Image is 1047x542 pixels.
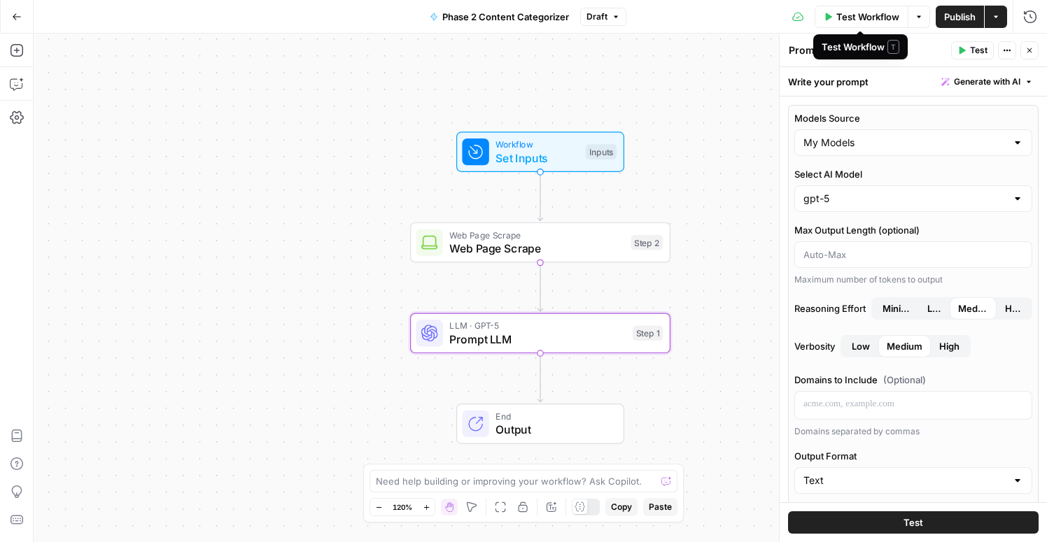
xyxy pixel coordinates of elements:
[931,335,968,357] button: VerbosityLowMedium
[794,223,1032,237] label: Max Output Length (optional)
[449,319,626,332] span: LLM · GPT-5
[496,150,579,166] span: Set Inputs
[393,501,412,513] span: 120%
[954,76,1020,88] span: Generate with AI
[496,410,610,423] span: End
[789,43,848,57] textarea: Prompt LLM
[631,235,663,250] div: Step 2
[794,449,1032,463] label: Output Format
[951,41,994,59] button: Test
[944,10,976,24] span: Publish
[410,313,670,354] div: LLM · GPT-5Prompt LLMStep 1
[794,111,1032,125] label: Models Source
[410,131,670,172] div: WorkflowSet InputsInputs
[794,167,1032,181] label: Select AI Model
[580,8,626,26] button: Draft
[633,326,663,341] div: Step 1
[794,373,1032,387] label: Domains to Include
[970,44,988,57] span: Test
[883,301,911,315] span: Minimal
[936,73,1039,91] button: Generate with AI
[939,339,960,353] span: High
[605,498,638,516] button: Copy
[449,240,624,257] span: Web Page Scrape
[803,473,1006,487] input: Text
[586,144,617,159] div: Inputs
[537,172,542,221] g: Edge from start to step_2
[803,136,1006,150] input: My Models
[852,339,870,353] span: Low
[442,10,569,24] span: Phase 2 Content Categorizer
[904,515,923,529] span: Test
[794,273,1032,286] div: Maximum number of tokens to output
[649,501,672,513] span: Paste
[410,404,670,444] div: EndOutput
[887,339,922,353] span: Medium
[643,498,677,516] button: Paste
[815,6,908,28] button: Test Workflow
[496,421,610,438] span: Output
[874,297,919,320] button: Reasoning EffortLowMediumHigh
[1005,301,1021,315] span: High
[794,425,1032,438] div: Domains separated by commas
[927,301,941,315] span: Low
[410,222,670,263] div: Web Page ScrapeWeb Page ScrapeStep 2
[803,248,1023,262] input: Auto-Max
[788,511,1039,534] button: Test
[449,228,624,241] span: Web Page Scrape
[851,43,887,57] span: ( step_1 )
[803,192,1006,206] input: gpt-5
[836,10,899,24] span: Test Workflow
[780,67,1047,96] div: Write your prompt
[936,6,984,28] button: Publish
[586,10,607,23] span: Draft
[611,501,632,513] span: Copy
[794,297,1032,320] label: Reasoning Effort
[449,331,626,348] span: Prompt LLM
[496,138,579,151] span: Workflow
[537,353,542,402] g: Edge from step_1 to end
[537,263,542,312] g: Edge from step_2 to step_1
[919,297,950,320] button: Reasoning EffortMinimalMediumHigh
[997,297,1030,320] button: Reasoning EffortMinimalLowMedium
[794,335,1032,357] label: Verbosity
[421,6,577,28] button: Phase 2 Content Categorizer
[883,373,926,387] span: (Optional)
[958,301,988,315] span: Medium
[843,335,878,357] button: VerbosityMediumHigh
